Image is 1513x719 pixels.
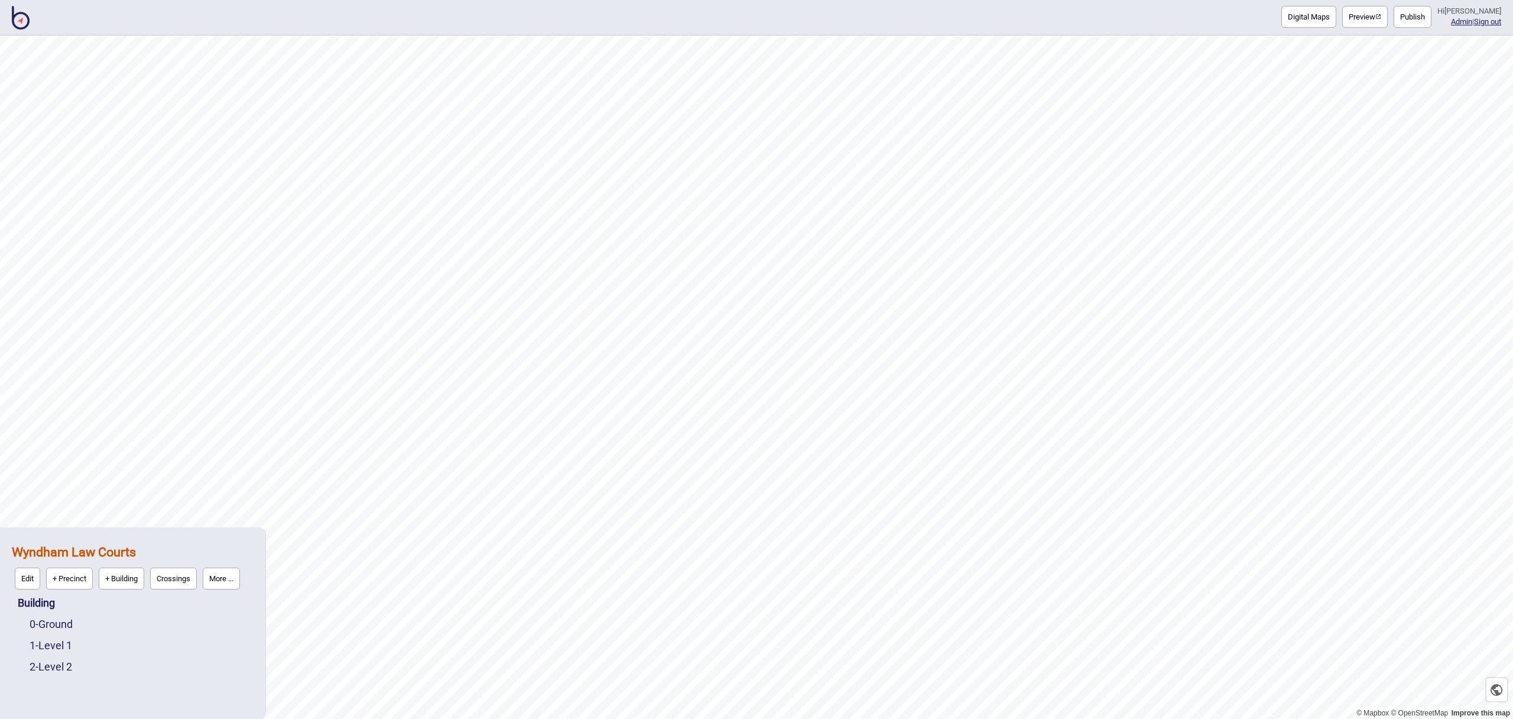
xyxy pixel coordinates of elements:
[12,565,43,592] a: Edit
[200,565,243,592] a: More ...
[1452,709,1510,717] a: Map feedback
[30,639,72,652] a: 1-Level 1
[18,597,55,609] a: Building
[1451,17,1472,26] a: Admin
[1394,6,1431,28] button: Publish
[30,660,72,673] a: 2-Level 2
[1356,709,1389,717] a: Mapbox
[99,568,144,590] button: + Building
[1342,6,1388,28] button: Preview
[30,656,254,678] div: Level 2
[12,6,30,30] img: BindiMaps CMS
[1451,17,1474,26] span: |
[46,568,93,590] button: + Precinct
[1281,6,1336,28] button: Digital Maps
[12,545,136,559] a: Wyndham Law Courts
[150,568,197,590] button: Crossings
[30,635,254,656] div: Level 1
[203,568,240,590] button: More ...
[12,539,254,592] div: Wyndham Law Courts
[1391,709,1448,717] a: OpenStreetMap
[1437,6,1501,17] div: Hi [PERSON_NAME]
[1474,17,1501,26] button: Sign out
[147,565,200,592] a: Crossings
[30,618,73,630] a: 0-Ground
[30,614,254,635] div: Ground
[15,568,40,590] button: Edit
[1375,14,1381,20] img: preview
[1342,6,1388,28] a: Previewpreview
